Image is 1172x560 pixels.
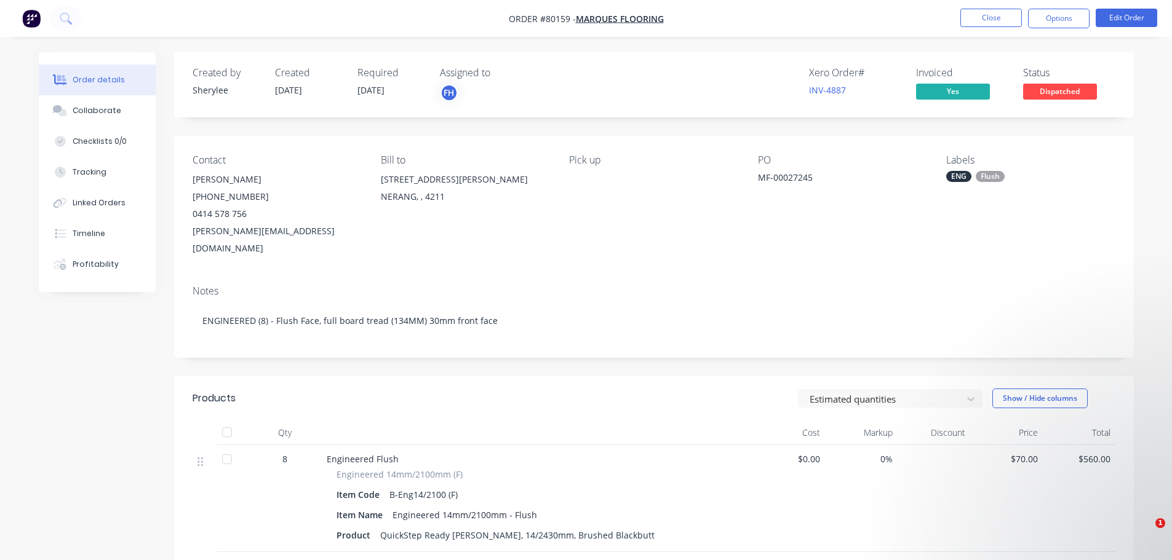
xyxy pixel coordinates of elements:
div: Bill to [381,154,549,166]
div: Notes [193,285,1115,297]
div: [PERSON_NAME] [193,171,361,188]
button: FH [440,84,458,102]
div: [STREET_ADDRESS][PERSON_NAME]NERANG, , 4211 [381,171,549,210]
div: B-Eng14/2100 (F) [385,486,463,503]
div: ENG [946,171,971,182]
div: [PHONE_NUMBER] [193,188,361,205]
div: Checklists 0/0 [73,136,127,147]
button: Collaborate [39,95,156,126]
div: Price [970,420,1043,445]
div: Invoiced [916,67,1008,79]
div: Pick up [569,154,738,166]
button: Edit Order [1096,9,1157,27]
div: Labels [946,154,1115,166]
span: [DATE] [275,84,302,96]
div: Status [1023,67,1115,79]
div: Assigned to [440,67,563,79]
button: Checklists 0/0 [39,126,156,157]
div: MF-00027245 [758,171,912,188]
span: [DATE] [357,84,385,96]
div: Profitability [73,259,119,270]
button: Close [960,9,1022,27]
div: Linked Orders [73,197,126,208]
button: Options [1028,9,1090,28]
span: 8 [282,452,287,465]
div: Discount [898,420,970,445]
div: Markup [825,420,898,445]
button: Timeline [39,218,156,249]
div: [PERSON_NAME][PHONE_NUMBER]0414 578 756[PERSON_NAME][EMAIL_ADDRESS][DOMAIN_NAME] [193,171,361,257]
span: 0% [830,452,893,465]
div: Xero Order # [809,67,901,79]
div: Item Name [337,506,388,524]
div: [PERSON_NAME][EMAIL_ADDRESS][DOMAIN_NAME] [193,223,361,257]
span: Engineered 14mm/2100mm (F) [337,468,463,481]
button: Order details [39,65,156,95]
div: NERANG, , 4211 [381,188,549,205]
span: 1 [1155,518,1165,528]
div: Cost [752,420,825,445]
div: Product [337,526,375,544]
div: [STREET_ADDRESS][PERSON_NAME] [381,171,549,188]
span: $0.00 [757,452,820,465]
div: Timeline [73,228,105,239]
div: Flush [976,171,1005,182]
span: Engineered Flush [327,453,399,465]
button: Show / Hide columns [992,388,1088,408]
div: 0414 578 756 [193,205,361,223]
div: Contact [193,154,361,166]
a: Marques Flooring [576,13,664,25]
div: Qty [248,420,322,445]
span: Yes [916,84,990,99]
div: Sherylee [193,84,260,97]
div: Order details [73,74,125,85]
div: Collaborate [73,105,121,116]
div: Created by [193,67,260,79]
button: Tracking [39,157,156,187]
div: Required [357,67,425,79]
div: Tracking [73,167,106,178]
span: Order #80159 - [509,13,576,25]
div: Total [1043,420,1115,445]
button: Linked Orders [39,187,156,218]
div: Products [193,391,236,406]
button: Dispatched [1023,84,1097,102]
div: Engineered 14mm/2100mm - Flush [388,506,542,524]
div: PO [758,154,927,166]
img: Factory [22,9,41,28]
div: QuickStep Ready [PERSON_NAME], 14/2430mm, Brushed Blackbutt [375,526,660,544]
a: INV-4887 [809,84,846,96]
span: Dispatched [1023,84,1097,99]
div: Item Code [337,486,385,503]
button: Profitability [39,249,156,280]
div: Created [275,67,343,79]
iframe: Intercom live chat [1130,518,1160,548]
div: ENGINEERED (8) - Flush Face, full board tread (134MM) 30mm front face [193,302,1115,339]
